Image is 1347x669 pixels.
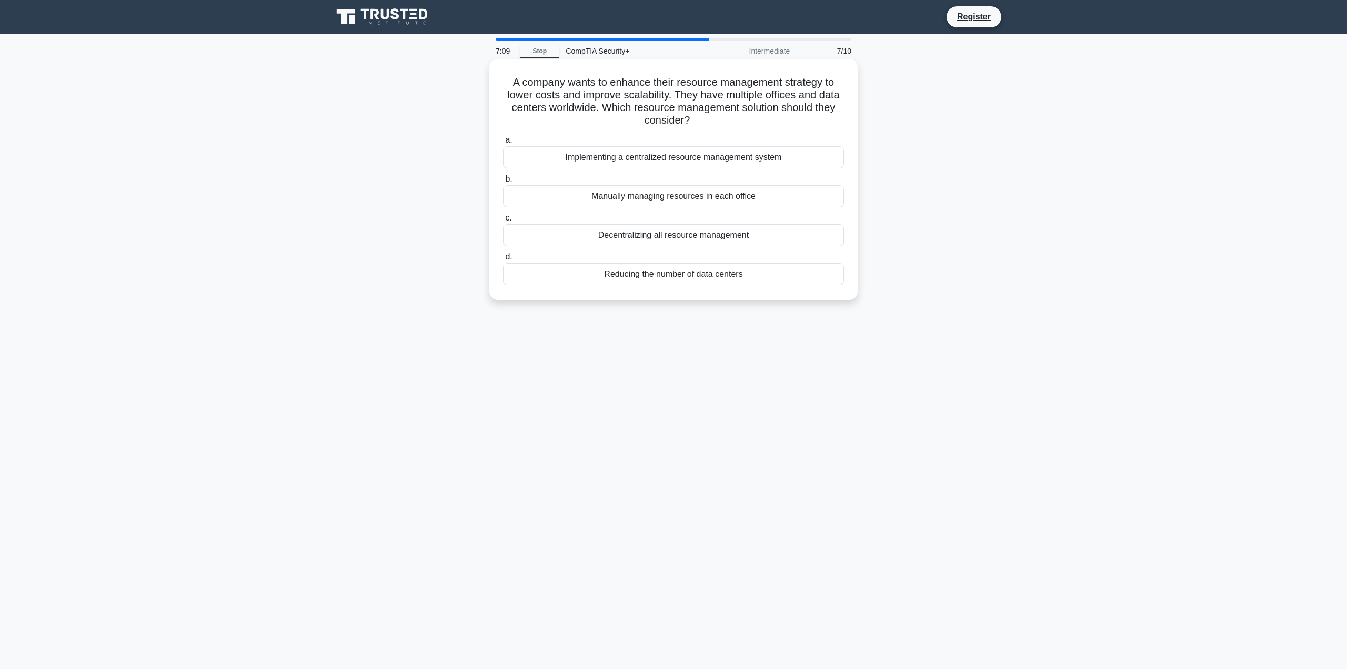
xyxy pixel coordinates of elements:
div: 7:09 [489,41,520,62]
span: c. [505,213,511,222]
a: Register [951,10,997,23]
span: d. [505,252,512,261]
div: 7/10 [796,41,858,62]
a: Stop [520,45,559,58]
div: Implementing a centralized resource management system [503,146,844,168]
div: Intermediate [704,41,796,62]
div: Decentralizing all resource management [503,224,844,246]
h5: A company wants to enhance their resource management strategy to lower costs and improve scalabil... [502,76,845,127]
span: b. [505,174,512,183]
div: Reducing the number of data centers [503,263,844,285]
div: CompTIA Security+ [559,41,704,62]
div: Manually managing resources in each office [503,185,844,207]
span: a. [505,135,512,144]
